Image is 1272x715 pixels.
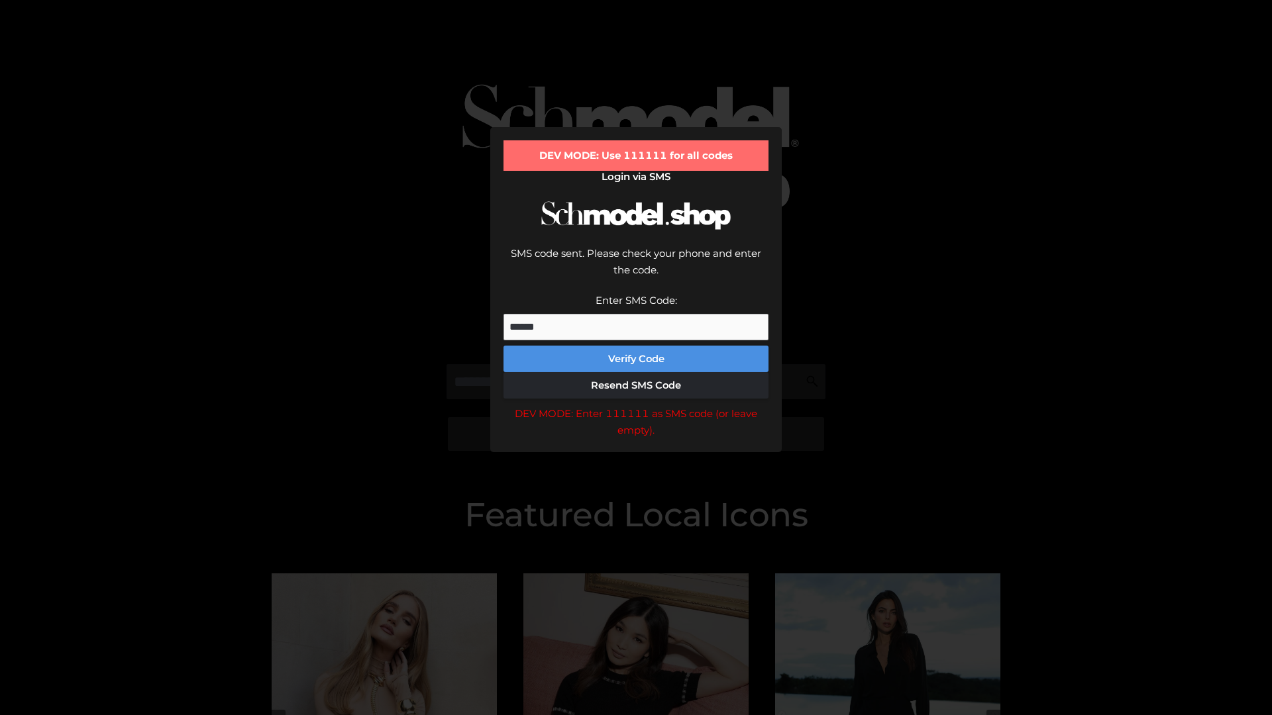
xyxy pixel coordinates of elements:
button: Verify Code [503,346,768,372]
button: Resend SMS Code [503,372,768,399]
div: SMS code sent. Please check your phone and enter the code. [503,245,768,292]
label: Enter SMS Code: [596,294,677,307]
img: Schmodel Logo [537,189,735,242]
h2: Login via SMS [503,171,768,183]
div: DEV MODE: Use 111111 for all codes [503,140,768,171]
div: DEV MODE: Enter 111111 as SMS code (or leave empty). [503,405,768,439]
